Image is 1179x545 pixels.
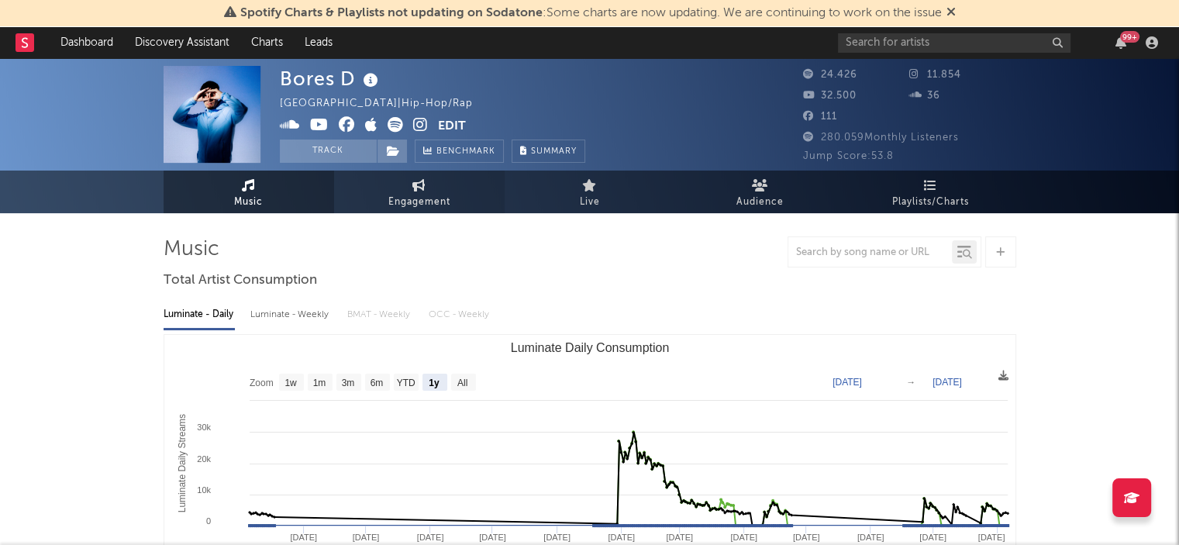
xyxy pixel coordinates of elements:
[234,193,263,212] span: Music
[438,117,466,136] button: Edit
[608,533,635,542] text: [DATE]
[792,533,819,542] text: [DATE]
[505,171,675,213] a: Live
[416,533,443,542] text: [DATE]
[197,454,211,464] text: 20k
[906,377,915,388] text: →
[531,147,577,156] span: Summary
[736,193,784,212] span: Audience
[846,171,1016,213] a: Playlists/Charts
[512,140,585,163] button: Summary
[240,7,942,19] span: : Some charts are now updating. We are continuing to work on the issue
[909,91,940,101] span: 36
[284,378,297,388] text: 1w
[857,533,884,542] text: [DATE]
[580,193,600,212] span: Live
[341,378,354,388] text: 3m
[803,70,857,80] span: 24.426
[919,533,946,542] text: [DATE]
[803,91,857,101] span: 32.500
[933,377,962,388] text: [DATE]
[312,378,326,388] text: 1m
[788,247,952,259] input: Search by song name or URL
[124,27,240,58] a: Discovery Assistant
[510,341,669,354] text: Luminate Daily Consumption
[250,302,332,328] div: Luminate - Weekly
[240,27,294,58] a: Charts
[396,378,415,388] text: YTD
[429,378,440,388] text: 1y
[334,171,505,213] a: Engagement
[250,378,274,388] text: Zoom
[280,140,377,163] button: Track
[50,27,124,58] a: Dashboard
[352,533,379,542] text: [DATE]
[977,533,1005,542] text: [DATE]
[164,271,317,290] span: Total Artist Consumption
[457,378,467,388] text: All
[164,302,235,328] div: Luminate - Daily
[164,171,334,213] a: Music
[415,140,504,163] a: Benchmark
[197,423,211,432] text: 30k
[388,193,450,212] span: Engagement
[909,70,961,80] span: 11.854
[1120,31,1139,43] div: 99 +
[675,171,846,213] a: Audience
[1115,36,1126,49] button: 99+
[205,516,210,526] text: 0
[543,533,571,542] text: [DATE]
[294,27,343,58] a: Leads
[436,143,495,161] span: Benchmark
[666,533,693,542] text: [DATE]
[892,193,969,212] span: Playlists/Charts
[176,414,187,512] text: Luminate Daily Streams
[803,112,837,122] span: 111
[730,533,757,542] text: [DATE]
[280,95,491,113] div: [GEOGRAPHIC_DATA] | Hip-Hop/Rap
[803,151,894,161] span: Jump Score: 53.8
[833,377,862,388] text: [DATE]
[803,133,959,143] span: 280.059 Monthly Listeners
[280,66,382,91] div: Bores D
[197,485,211,495] text: 10k
[838,33,1070,53] input: Search for artists
[370,378,383,388] text: 6m
[946,7,956,19] span: Dismiss
[240,7,543,19] span: Spotify Charts & Playlists not updating on Sodatone
[479,533,506,542] text: [DATE]
[290,533,317,542] text: [DATE]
